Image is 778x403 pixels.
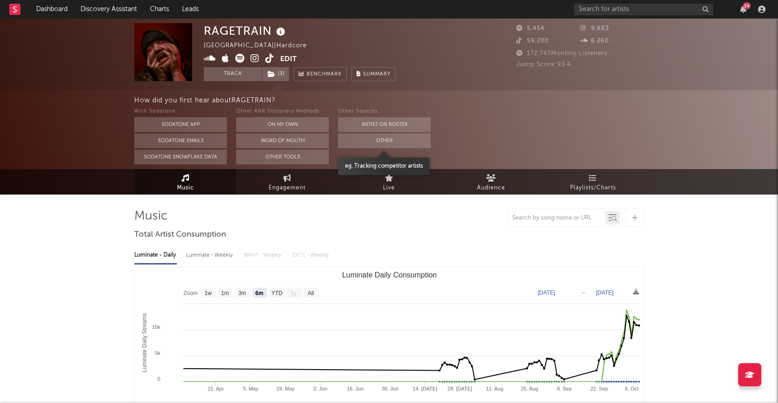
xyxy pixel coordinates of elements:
[538,290,555,296] text: [DATE]
[508,214,605,222] input: Search by song name or URL
[338,117,431,132] button: Artist on Roster
[134,150,227,164] button: Sodatone Snowflake Data
[580,38,609,44] span: 6,260
[134,229,226,240] span: Total Artist Consumption
[255,290,263,296] text: 6m
[590,386,608,391] text: 22. Sep
[238,290,246,296] text: 3m
[204,67,262,81] button: Track
[134,106,227,117] div: With Sodatone
[351,67,395,81] button: Summary
[383,183,395,194] span: Live
[262,67,289,81] span: ( 3 )
[221,290,229,296] text: 1m
[141,313,148,372] text: Luminate Daily Streams
[204,23,288,38] div: RAGETRAIN
[183,290,198,296] text: Zoom
[177,183,194,194] span: Music
[347,386,364,391] text: 16. Jun
[382,386,398,391] text: 30. Jun
[314,386,327,391] text: 2. Jun
[580,25,609,31] span: 9,883
[134,133,227,148] button: Sodatone Emails
[262,67,289,81] button: (3)
[236,117,329,132] button: On My Own
[338,169,440,195] a: Live
[291,290,297,296] text: 1y
[516,50,608,57] span: 172,747 Monthly Listeners
[486,386,503,391] text: 11. Aug
[570,183,616,194] span: Playlists/Charts
[236,150,329,164] button: Other Tools
[269,183,306,194] span: Engagement
[516,62,571,68] span: Jump Score: 93.4
[413,386,437,391] text: 14. [DATE]
[440,169,542,195] a: Audience
[236,106,329,117] div: Other A&R Discovery Methods
[294,67,347,81] a: Benchmark
[134,95,778,106] div: How did you first hear about RAGETRAIN ?
[743,2,751,9] div: 14
[516,38,549,44] span: 59,200
[557,386,572,391] text: 8. Sep
[134,169,236,195] a: Music
[542,169,644,195] a: Playlists/Charts
[157,376,160,382] text: 0
[152,324,160,330] text: 10k
[447,386,472,391] text: 28. [DATE]
[204,40,317,51] div: [GEOGRAPHIC_DATA] | Hardcore
[280,54,297,65] button: Edit
[186,247,235,263] div: Luminate - Weekly
[521,386,538,391] text: 25. Aug
[596,290,614,296] text: [DATE]
[155,350,160,356] text: 5k
[342,271,437,279] text: Luminate Daily Consumption
[338,106,431,117] div: Other Sources
[477,183,505,194] span: Audience
[338,133,431,148] button: Other
[276,386,295,391] text: 19. May
[205,290,212,296] text: 1w
[134,117,227,132] button: Sodatone App
[243,386,259,391] text: 5. May
[307,69,342,80] span: Benchmark
[516,25,545,31] span: 5,454
[307,290,314,296] text: All
[134,247,177,263] div: Luminate - Daily
[363,72,390,77] span: Summary
[236,133,329,148] button: Word Of Mouth
[580,290,586,296] text: →
[236,169,338,195] a: Engagement
[625,386,638,391] text: 6. Oct
[271,290,282,296] text: YTD
[574,4,713,15] input: Search for artists
[740,6,747,13] button: 14
[207,386,224,391] text: 21. Apr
